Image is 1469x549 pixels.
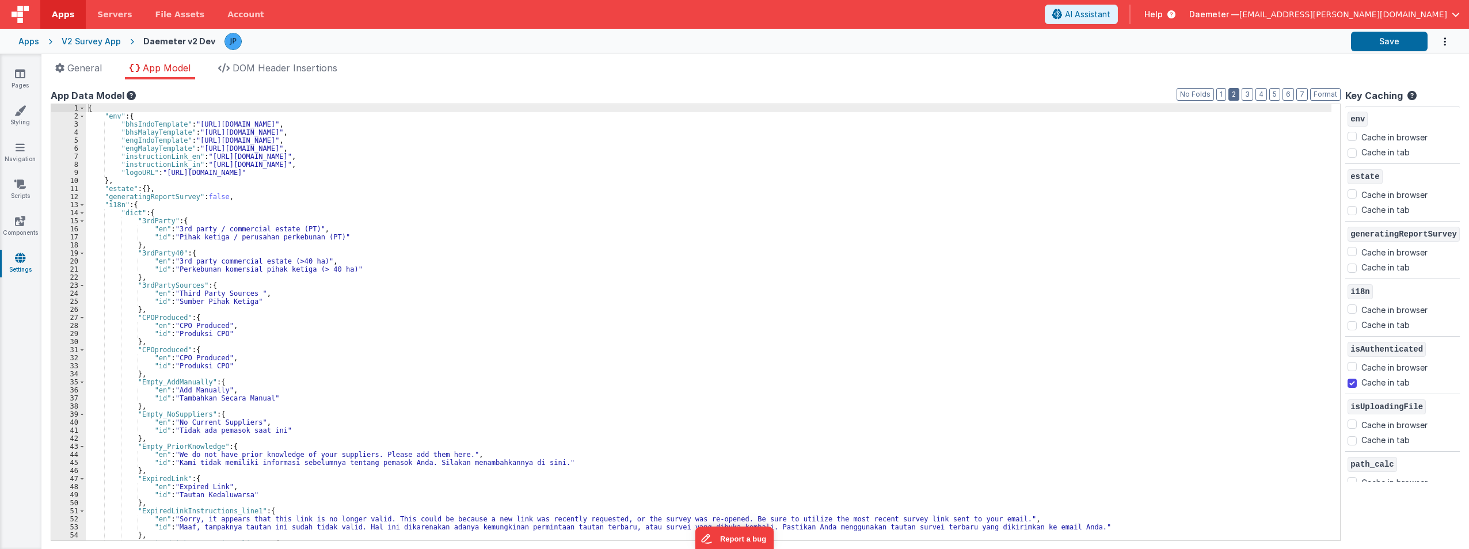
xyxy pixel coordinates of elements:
[51,483,86,491] div: 48
[51,539,86,547] div: 55
[51,475,86,483] div: 47
[51,89,1341,102] div: App Data Model
[51,193,86,201] div: 12
[1361,187,1428,201] label: Cache in browser
[51,491,86,499] div: 49
[1216,88,1226,101] button: 1
[51,112,86,120] div: 2
[51,273,86,281] div: 22
[51,418,86,426] div: 40
[51,378,86,386] div: 35
[51,402,86,410] div: 38
[51,370,86,378] div: 34
[1361,475,1428,489] label: Cache in browser
[1239,9,1447,20] span: [EMAIL_ADDRESS][PERSON_NAME][DOMAIN_NAME]
[51,265,86,273] div: 21
[51,410,86,418] div: 39
[51,289,86,298] div: 24
[143,36,215,47] div: Daemeter v2 Dev
[1345,91,1403,101] h4: Key Caching
[1348,284,1373,299] span: i18n
[1282,88,1294,101] button: 6
[51,201,86,209] div: 13
[51,386,86,394] div: 36
[1361,129,1428,143] label: Cache in browser
[51,225,86,233] div: 16
[1189,9,1239,20] span: Daemeter —
[1361,434,1410,446] label: Cache in tab
[1065,9,1110,20] span: AI Assistant
[51,346,86,354] div: 31
[51,161,86,169] div: 8
[1296,88,1308,101] button: 7
[51,177,86,185] div: 10
[51,152,86,161] div: 7
[67,62,102,74] span: General
[18,36,39,47] div: Apps
[51,467,86,475] div: 46
[1348,457,1397,472] span: path_calc
[51,451,86,459] div: 44
[1189,9,1460,20] button: Daemeter — [EMAIL_ADDRESS][PERSON_NAME][DOMAIN_NAME]
[1348,112,1368,127] span: env
[51,241,86,249] div: 18
[1242,88,1253,101] button: 3
[1255,88,1267,101] button: 4
[51,281,86,289] div: 23
[51,144,86,152] div: 6
[51,434,86,443] div: 42
[51,531,86,539] div: 54
[1348,169,1382,184] span: estate
[51,185,86,193] div: 11
[51,136,86,144] div: 5
[51,426,86,434] div: 41
[51,120,86,128] div: 3
[51,249,86,257] div: 19
[51,362,86,370] div: 33
[1228,88,1239,101] button: 2
[1351,32,1428,51] button: Save
[51,523,86,531] div: 53
[1361,204,1410,216] label: Cache in tab
[51,257,86,265] div: 20
[51,338,86,346] div: 30
[1361,319,1410,331] label: Cache in tab
[51,306,86,314] div: 26
[1269,88,1280,101] button: 5
[51,128,86,136] div: 4
[51,507,86,515] div: 51
[51,209,86,217] div: 14
[1310,88,1341,101] button: Format
[1144,9,1163,20] span: Help
[51,443,86,451] div: 43
[51,104,86,112] div: 1
[1177,88,1214,101] button: No Folds
[1348,399,1426,414] span: isUploadingFile
[51,330,86,338] div: 29
[1361,146,1410,158] label: Cache in tab
[225,33,241,49] img: a41dce7e181e323607a25eae156eacc5
[51,169,86,177] div: 9
[51,499,86,507] div: 50
[51,515,86,523] div: 52
[51,314,86,322] div: 27
[1348,342,1426,357] span: isAuthenticated
[97,9,132,20] span: Servers
[51,354,86,362] div: 32
[233,62,337,74] span: DOM Header Insertions
[51,459,86,467] div: 45
[51,322,86,330] div: 28
[51,298,86,306] div: 25
[62,36,121,47] div: V2 Survey App
[51,217,86,225] div: 15
[1348,227,1460,242] span: generatingReportSurvey
[1428,30,1451,54] button: Options
[1361,302,1428,316] label: Cache in browser
[155,9,205,20] span: File Assets
[1045,5,1118,24] button: AI Assistant
[143,62,191,74] span: App Model
[1361,360,1428,373] label: Cache in browser
[1361,261,1410,273] label: Cache in tab
[1361,245,1428,258] label: Cache in browser
[51,233,86,241] div: 17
